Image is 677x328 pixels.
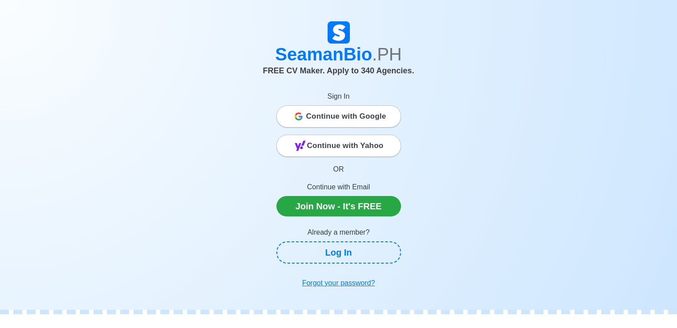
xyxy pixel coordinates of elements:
[306,108,386,125] span: Continue with Google
[92,44,586,65] h1: SeamanBio
[276,135,401,157] button: Continue with Yahoo
[276,241,401,264] a: Log In
[328,21,350,44] img: Logo
[276,196,401,216] a: Join Now - It's FREE
[372,44,402,64] span: .PH
[302,279,375,287] u: Forgot your password?
[276,164,401,175] p: OR
[276,182,401,192] p: Continue with Email
[307,137,384,155] span: Continue with Yahoo
[263,66,414,75] span: FREE CV Maker. Apply to 340 Agencies.
[276,227,401,238] p: Already a member?
[276,105,401,128] button: Continue with Google
[276,274,401,292] a: Forgot your password?
[276,91,401,102] p: Sign In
